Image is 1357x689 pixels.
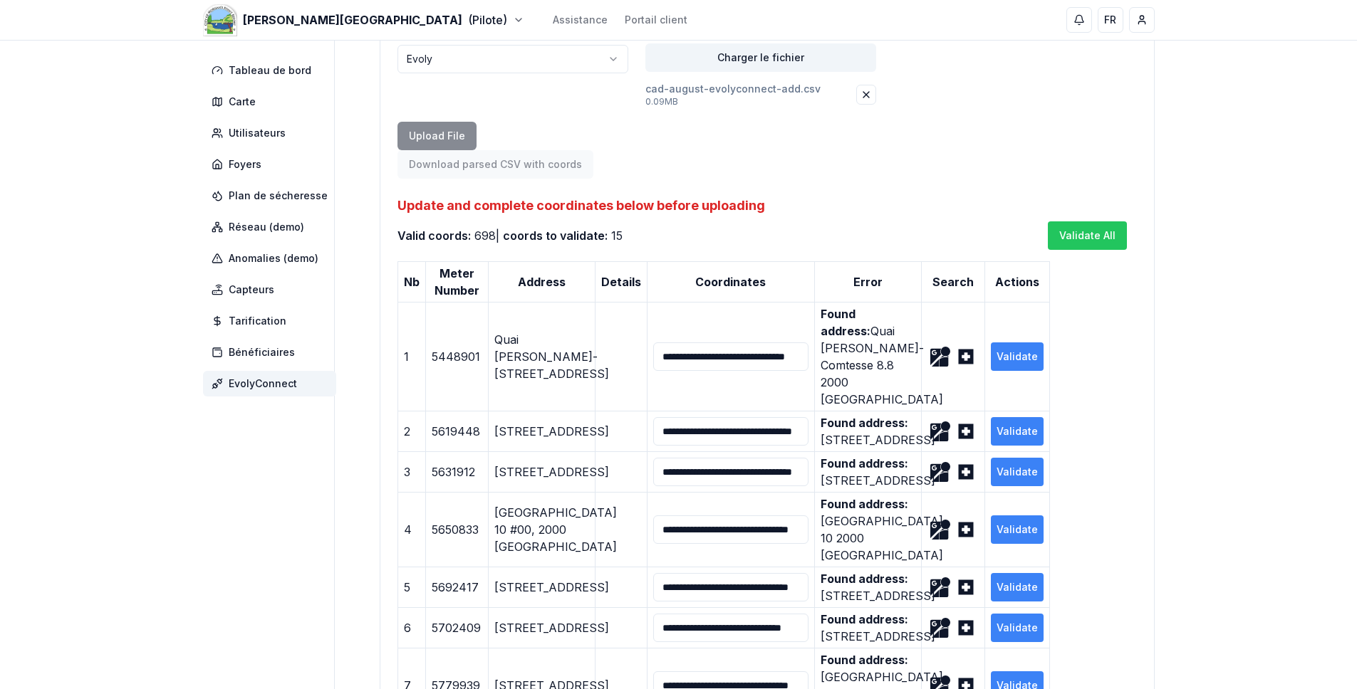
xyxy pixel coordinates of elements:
a: Plan de sécheresse [203,183,342,209]
a: Carte [203,89,342,115]
td: 2 [397,411,425,452]
td: Quai [PERSON_NAME]-Comtesse 8.8 2000 [GEOGRAPHIC_DATA] [814,303,921,411]
span: Utilisateurs [229,126,286,140]
button: Search on Google Maps [927,517,953,542]
button: Search on opendata.swiss [953,574,979,600]
span: Plan de sécheresse [229,189,328,203]
span: Bénéficiaires [229,345,295,359]
button: Search on opendata.swiss [953,419,979,444]
button: FR [1098,7,1123,33]
a: Utilisateurs [203,120,342,146]
th: Details [595,262,647,303]
span: coords to validate: [503,228,608,243]
button: Validate [991,342,1044,371]
span: Réseau (demo) [229,220,304,234]
td: [STREET_ADDRESS] [814,411,921,452]
button: Search on opendata.swiss [953,459,979,485]
button: Validate [991,458,1044,486]
a: Foyers [203,152,342,177]
p: cad-august-evolyconnect-add.csv [645,82,821,96]
b: Found address: [821,497,908,511]
a: Bénéficiaires [203,340,342,365]
span: [PERSON_NAME][GEOGRAPHIC_DATA] [243,11,462,28]
td: 3 [397,452,425,493]
span: FR [1104,13,1116,27]
b: Found address: [821,612,908,626]
p: 698 | 15 [397,227,623,244]
button: Search on Google Maps [927,615,953,641]
a: Réseau (demo) [203,214,342,240]
td: Quai [PERSON_NAME]-[STREET_ADDRESS] [488,303,595,411]
span: EvolyConnect [229,377,297,391]
span: Anomalies (demo) [229,251,318,265]
button: [PERSON_NAME][GEOGRAPHIC_DATA](Pilote) [203,11,524,28]
p: 0.09 MB [645,96,821,107]
th: Error [814,262,921,303]
a: Tableau de bord [203,58,342,83]
td: [STREET_ADDRESS] [814,452,921,493]
a: Anomalies (demo) [203,246,342,271]
a: Assistance [553,13,608,27]
button: Validate [991,515,1044,544]
td: [STREET_ADDRESS] [488,567,595,608]
td: [STREET_ADDRESS] [488,608,595,648]
td: [GEOGRAPHIC_DATA] 10 2000 [GEOGRAPHIC_DATA] [814,493,921,567]
button: Charger le fichier [645,43,876,72]
td: 5619448 [425,411,488,452]
td: 1 [397,303,425,411]
th: Search [921,262,984,303]
button: Validate [991,614,1044,642]
b: Found address: [821,307,870,338]
button: Search on opendata.swiss [953,615,979,641]
td: 5702409 [425,608,488,648]
th: Coordinates [647,262,814,303]
td: [STREET_ADDRESS] [814,567,921,608]
td: 5448901 [425,303,488,411]
button: Validate [991,417,1044,446]
a: Capteurs [203,277,342,303]
b: Found address: [821,456,908,470]
th: Address [488,262,595,303]
span: Foyers [229,157,261,172]
span: Carte [229,95,256,109]
b: Found address: [821,572,908,586]
td: 5631912 [425,452,488,493]
button: Search on opendata.swiss [953,344,979,369]
button: Search on Google Maps [927,344,953,369]
button: Search on Google Maps [927,574,953,600]
td: 5 [397,567,425,608]
button: Search on Google Maps [927,419,953,444]
b: Found address: [821,653,908,667]
th: Nb [397,262,425,303]
button: Validate [991,573,1044,601]
td: [STREET_ADDRESS] [488,452,595,493]
td: 5692417 [425,567,488,608]
td: 4 [397,493,425,567]
th: Meter Number [425,262,488,303]
th: Actions [984,262,1049,303]
button: Search on Google Maps [927,459,953,485]
span: (Pilote) [468,11,507,28]
td: 5650833 [425,493,488,567]
span: Tableau de bord [229,63,311,78]
td: [GEOGRAPHIC_DATA] 10 #00, 2000 [GEOGRAPHIC_DATA] [488,493,595,567]
h2: Update and complete coordinates below before uploading [397,196,1127,216]
span: Tarification [229,314,286,328]
a: Portail client [625,13,687,27]
td: [STREET_ADDRESS] [488,411,595,452]
a: Tarification [203,308,342,334]
a: EvolyConnect [203,371,342,396]
td: 6 [397,608,425,648]
button: Search on opendata.swiss [953,517,979,542]
img: Morgan's Point Resort Logo [203,3,237,37]
button: Validate All [1048,221,1127,250]
b: Found address: [821,416,908,430]
span: Capteurs [229,283,274,297]
span: Valid coords: [397,228,471,243]
td: [STREET_ADDRESS] [814,608,921,648]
